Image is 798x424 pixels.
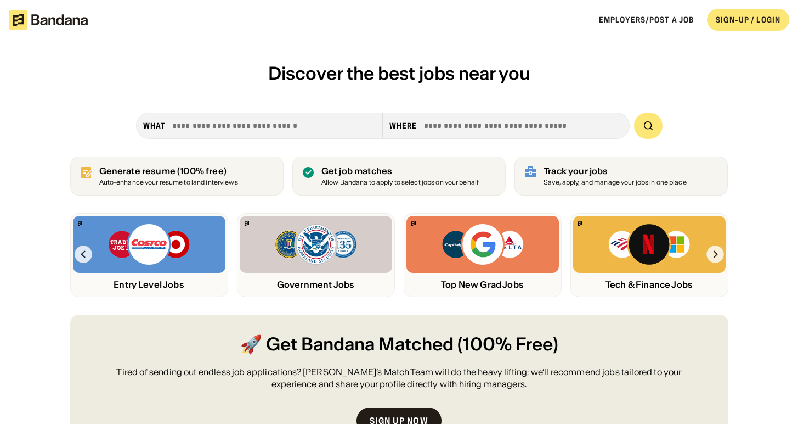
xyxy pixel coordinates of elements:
div: Top New Grad Jobs [406,280,559,290]
a: Bandana logoTrader Joe’s, Costco, Target logosEntry Level Jobs [70,213,228,297]
a: Employers/Post a job [599,15,694,25]
span: (100% free) [177,165,227,176]
div: Save, apply, and manage your jobs in one place [544,179,687,186]
img: Bandana logo [411,221,416,226]
img: Bandana logo [578,221,582,226]
img: Bandana logotype [9,10,88,30]
a: Bandana logoFBI, DHS, MWRD logosGovernment Jobs [237,213,395,297]
div: Generate resume [99,166,238,176]
div: Entry Level Jobs [73,280,225,290]
div: Track your jobs [544,166,687,176]
img: Bandana logo [245,221,249,226]
img: Bank of America, Netflix, Microsoft logos [608,222,691,266]
img: Left Arrow [75,246,92,263]
div: Tech & Finance Jobs [573,280,726,290]
div: what [143,121,166,131]
a: Generate resume (100% free)Auto-enhance your resume to land interviews [70,157,284,196]
span: 🚀 Get Bandana Matched [240,332,454,357]
div: SIGN-UP / LOGIN [716,15,780,25]
div: Allow Bandana to apply to select jobs on your behalf [321,179,479,186]
div: Auto-enhance your resume to land interviews [99,179,238,186]
img: Trader Joe’s, Costco, Target logos [107,222,191,266]
img: Right Arrow [706,246,724,263]
div: Government Jobs [240,280,392,290]
div: Where [389,121,417,131]
div: Get job matches [321,166,479,176]
a: Track your jobs Save, apply, and manage your jobs in one place [514,157,728,196]
img: FBI, DHS, MWRD logos [274,222,358,266]
span: (100% Free) [457,332,558,357]
span: Discover the best jobs near you [268,62,530,85]
a: Bandana logoBank of America, Netflix, Microsoft logosTech & Finance Jobs [570,213,728,297]
div: Tired of sending out endless job applications? [PERSON_NAME]’s Match Team will do the heavy lifti... [97,366,702,390]
a: Bandana logoCapital One, Google, Delta logosTop New Grad Jobs [404,213,562,297]
img: Bandana logo [78,221,82,226]
a: Get job matches Allow Bandana to apply to select jobs on your behalf [292,157,506,196]
img: Capital One, Google, Delta logos [441,222,524,266]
